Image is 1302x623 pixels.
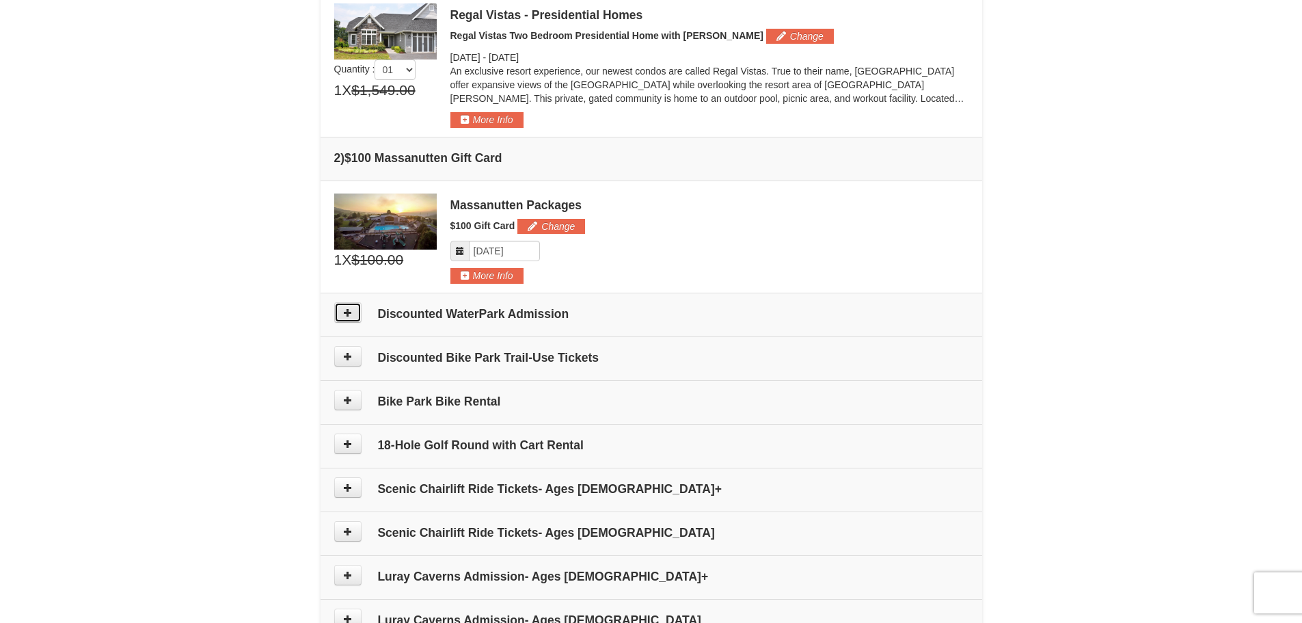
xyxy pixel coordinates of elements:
span: $100 Gift Card [450,220,515,231]
h4: 18-Hole Golf Round with Cart Rental [334,438,968,452]
span: X [342,250,351,270]
span: Regal Vistas Two Bedroom Presidential Home with [PERSON_NAME] [450,30,763,41]
button: More Info [450,112,524,127]
h4: Discounted Bike Park Trail-Use Tickets [334,351,968,364]
span: - [483,52,486,63]
span: X [342,80,351,101]
span: ) [340,151,344,165]
h4: Bike Park Bike Rental [334,395,968,408]
div: Regal Vistas - Presidential Homes [450,8,968,22]
span: $100.00 [351,250,403,270]
span: 1 [334,250,342,270]
button: More Info [450,268,524,283]
h4: Scenic Chairlift Ride Tickets- Ages [DEMOGRAPHIC_DATA]+ [334,482,968,496]
img: 19218991-1-902409a9.jpg [334,3,437,59]
button: Change [766,29,834,44]
h4: Luray Caverns Admission- Ages [DEMOGRAPHIC_DATA]+ [334,570,968,583]
span: Quantity : [334,64,416,75]
h4: 2 $100 Massanutten Gift Card [334,151,968,165]
button: Change [517,219,585,234]
span: [DATE] [489,52,519,63]
span: [DATE] [450,52,480,63]
div: Massanutten Packages [450,198,968,212]
p: An exclusive resort experience, our newest condos are called Regal Vistas. True to their name, [G... [450,64,968,105]
h4: Discounted WaterPark Admission [334,307,968,321]
img: 6619879-1.jpg [334,194,437,250]
h4: Scenic Chairlift Ride Tickets- Ages [DEMOGRAPHIC_DATA] [334,526,968,540]
span: 1 [334,80,342,101]
span: $1,549.00 [351,80,415,101]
